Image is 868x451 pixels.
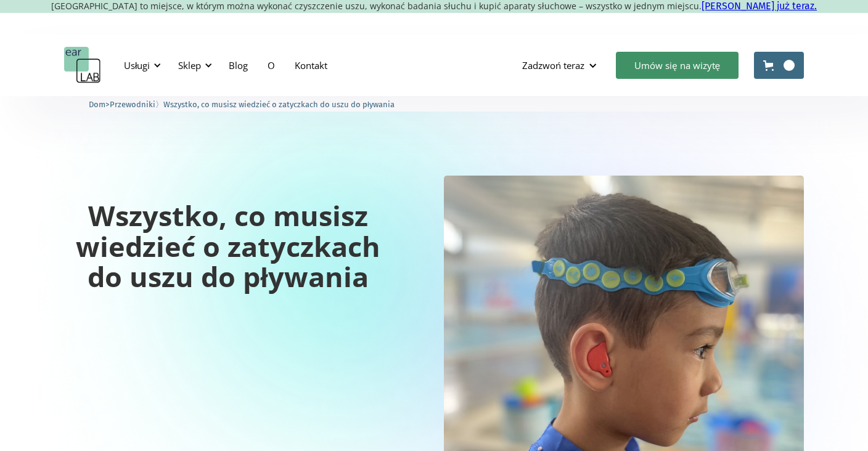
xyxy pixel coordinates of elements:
[219,47,258,83] a: Blog
[522,59,584,71] font: Zadzwoń teraz
[117,47,165,84] div: Usługi
[89,100,105,109] font: Dom
[163,100,395,109] font: Wszystko, co musisz wiedzieć o zatyczkach do uszu do pływania
[76,197,380,295] font: Wszystko, co musisz wiedzieć o zatyczkach do uszu do pływania
[163,98,395,110] a: Wszystko, co musisz wiedzieć o zatyczkach do uszu do pływania
[89,98,105,110] a: Dom
[178,59,201,71] font: Sklep
[124,59,150,71] font: Usługi
[295,59,327,71] font: Kontakt
[110,100,155,109] font: Przewodniki
[616,52,739,79] a: Umów się na wizytę
[171,47,216,84] div: Sklep
[634,59,720,71] font: Umów się na wizytę
[512,47,610,84] div: Zadzwoń teraz
[268,59,275,71] font: O
[258,47,285,83] a: O
[105,100,110,109] font: >
[155,100,163,109] font: 〉
[229,59,248,71] font: Blog
[110,98,155,110] a: Przewodniki
[754,52,804,79] a: Otwórz koszyk
[285,47,337,83] a: Kontakt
